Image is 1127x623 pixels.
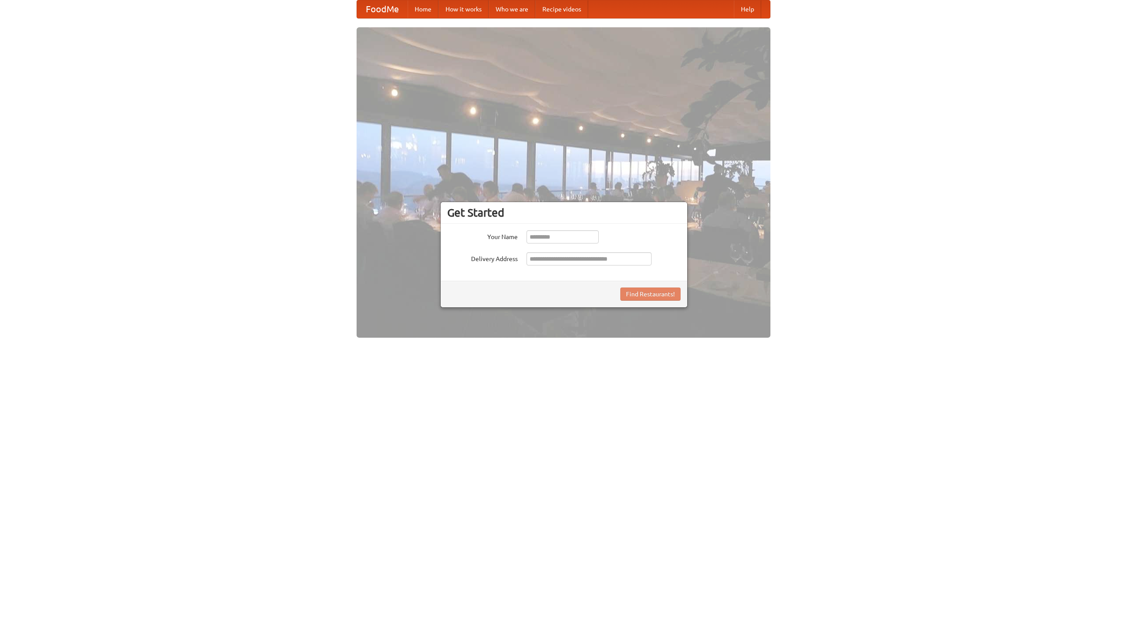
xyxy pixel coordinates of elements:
button: Find Restaurants! [620,288,681,301]
a: Home [408,0,438,18]
h3: Get Started [447,206,681,219]
a: Help [734,0,761,18]
label: Your Name [447,230,518,241]
a: Who we are [489,0,535,18]
a: FoodMe [357,0,408,18]
a: Recipe videos [535,0,588,18]
label: Delivery Address [447,252,518,263]
a: How it works [438,0,489,18]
